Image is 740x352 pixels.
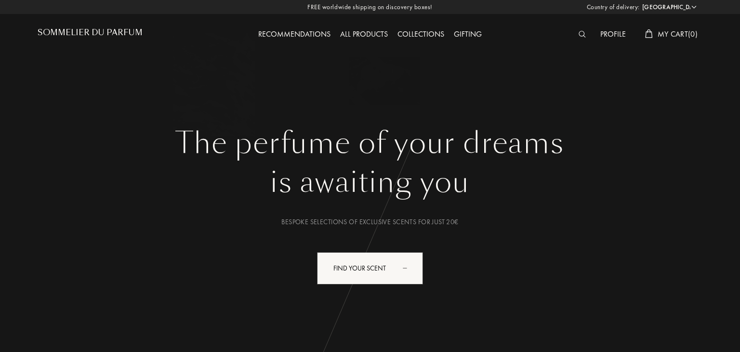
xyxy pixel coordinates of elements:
h1: The perfume of your dreams [45,126,695,161]
div: All products [335,28,393,41]
a: Profile [595,29,631,39]
div: Recommendations [253,28,335,41]
span: Country of delivery: [587,2,640,12]
div: Profile [595,28,631,41]
div: animation [399,258,419,277]
a: All products [335,29,393,39]
span: My Cart ( 0 ) [658,29,698,39]
div: Gifting [449,28,487,41]
a: Collections [393,29,449,39]
div: Find your scent [317,252,423,284]
a: Gifting [449,29,487,39]
img: search_icn_white.svg [579,31,586,38]
a: Find your scentanimation [310,252,430,284]
a: Sommelier du Parfum [38,28,143,41]
h1: Sommelier du Parfum [38,28,143,37]
div: is awaiting you [45,161,695,204]
div: Collections [393,28,449,41]
div: Bespoke selections of exclusive scents for just 20€ [45,217,695,227]
img: cart_white.svg [645,29,653,38]
a: Recommendations [253,29,335,39]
